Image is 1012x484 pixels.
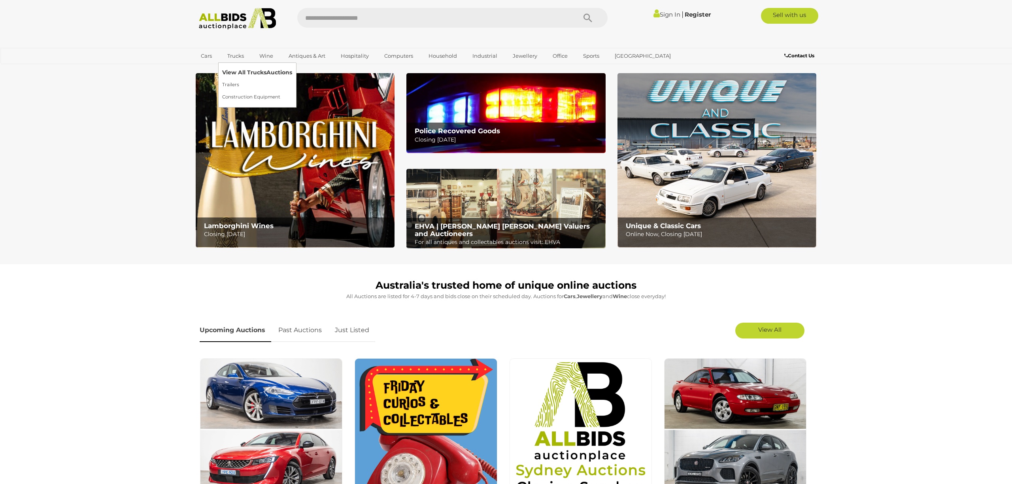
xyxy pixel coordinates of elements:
[196,73,395,248] img: Lamborghini Wines
[406,169,605,249] a: EHVA | Evans Hastings Valuers and Auctioneers EHVA | [PERSON_NAME] [PERSON_NAME] Valuers and Auct...
[682,10,683,19] span: |
[406,169,605,249] img: EHVA | Evans Hastings Valuers and Auctioneers
[283,49,330,62] a: Antiques & Art
[685,11,711,18] a: Register
[415,135,601,145] p: Closing [DATE]
[272,319,328,342] a: Past Auctions
[222,49,249,62] a: Trucks
[761,8,818,24] a: Sell with us
[578,49,604,62] a: Sports
[508,49,542,62] a: Jewellery
[758,326,782,333] span: View All
[336,49,374,62] a: Hospitality
[617,73,816,248] a: Unique & Classic Cars Unique & Classic Cars Online Now, Closing [DATE]
[200,319,271,342] a: Upcoming Auctions
[200,280,812,291] h1: Australia's trusted home of unique online auctions
[467,49,502,62] a: Industrial
[379,49,418,62] a: Computers
[610,49,676,62] a: [GEOGRAPHIC_DATA]
[626,222,701,230] b: Unique & Classic Cars
[406,73,605,153] a: Police Recovered Goods Police Recovered Goods Closing [DATE]
[196,73,395,248] a: Lamborghini Wines Lamborghini Wines Closing [DATE]
[423,49,462,62] a: Household
[548,49,573,62] a: Office
[406,73,605,153] img: Police Recovered Goods
[653,11,680,18] a: Sign In
[254,49,278,62] a: Wine
[564,293,576,299] strong: Cars
[613,293,627,299] strong: Wine
[329,319,375,342] a: Just Listed
[415,127,500,135] b: Police Recovered Goods
[415,222,590,238] b: EHVA | [PERSON_NAME] [PERSON_NAME] Valuers and Auctioneers
[196,49,217,62] a: Cars
[568,8,608,28] button: Search
[735,323,804,338] a: View All
[204,229,390,239] p: Closing [DATE]
[194,8,280,30] img: Allbids.com.au
[200,292,812,301] p: All Auctions are listed for 4-7 days and bids close on their scheduled day. Auctions for , and cl...
[204,222,274,230] b: Lamborghini Wines
[784,53,814,59] b: Contact Us
[626,229,812,239] p: Online Now, Closing [DATE]
[617,73,816,248] img: Unique & Classic Cars
[577,293,602,299] strong: Jewellery
[784,51,816,60] a: Contact Us
[415,237,601,247] p: For all antiques and collectables auctions visit: EHVA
